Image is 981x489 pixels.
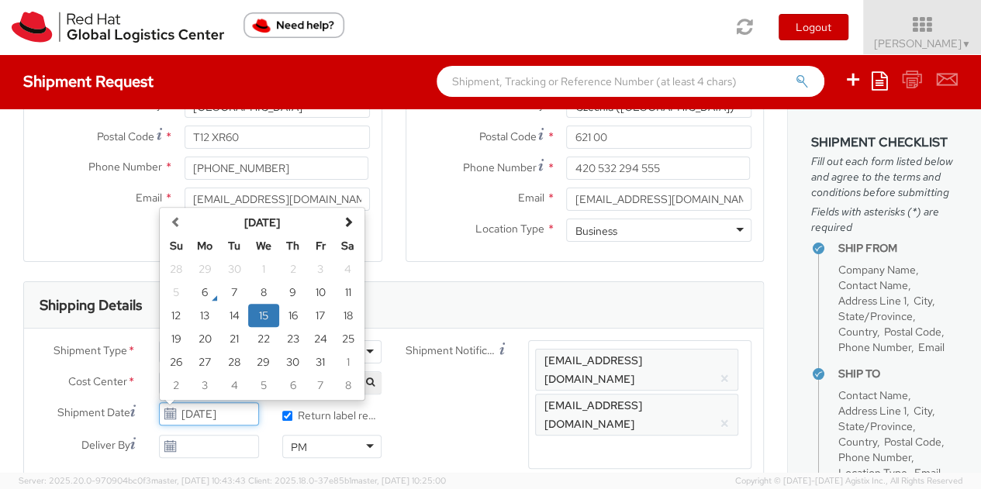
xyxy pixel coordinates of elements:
[57,405,130,421] span: Shipment Date
[838,435,877,449] span: Country
[190,257,221,281] td: 29
[874,36,971,50] span: [PERSON_NAME]
[190,374,221,397] td: 3
[190,304,221,327] td: 13
[838,340,911,354] span: Phone Number
[163,374,190,397] td: 2
[720,415,730,433] button: ×
[163,257,190,281] td: 28
[279,350,307,374] td: 30
[136,191,162,205] span: Email
[334,281,361,304] td: 11
[838,243,958,254] h4: Ship From
[811,136,958,150] h3: Shipment Checklist
[462,160,536,174] span: Phone Number
[517,191,544,205] span: Email
[54,343,127,360] span: Shipment Type
[163,304,190,327] td: 12
[248,374,279,397] td: 5
[306,281,334,304] td: 10
[342,216,353,227] span: Next Month
[544,353,641,386] span: [EMAIL_ADDRESS][DOMAIN_NAME]
[40,298,142,313] h3: Shipping Details
[962,38,971,50] span: ▼
[914,466,941,480] span: Email
[306,234,334,257] th: Fr
[279,234,307,257] th: Th
[914,404,932,418] span: City
[163,281,190,304] td: 5
[575,223,617,239] div: Business
[291,439,307,455] div: PM
[248,350,279,374] td: 29
[334,374,361,397] td: 8
[163,234,190,257] th: Su
[282,411,292,421] input: Return label required
[220,257,248,281] td: 30
[279,257,307,281] td: 2
[220,304,248,327] td: 14
[838,294,907,308] span: Address Line 1
[811,204,958,235] span: Fields with asterisks (*) are required
[306,304,334,327] td: 17
[282,405,382,423] label: Return label required
[220,350,248,374] td: 28
[220,327,248,350] td: 21
[190,350,221,374] td: 27
[475,222,544,236] span: Location Type
[97,129,154,143] span: Postal Code
[279,327,307,350] td: 23
[478,129,536,143] span: Postal Code
[351,475,446,486] span: master, [DATE] 10:25:00
[306,327,334,350] td: 24
[248,257,279,281] td: 1
[406,343,500,359] span: Shipment Notification
[437,66,824,97] input: Shipment, Tracking or Reference Number (at least 4 chars)
[19,475,246,486] span: Server: 2025.20.0-970904bc0f3
[88,160,162,174] span: Phone Number
[306,257,334,281] td: 3
[838,388,908,402] span: Contact Name
[279,374,307,397] td: 6
[838,404,907,418] span: Address Line 1
[838,368,958,380] h4: Ship To
[735,475,962,487] span: Copyright © [DATE]-[DATE] Agistix Inc., All Rights Reserved
[811,153,958,200] span: Fill out each form listed below and agree to the terms and conditions before submitting
[838,309,913,323] span: State/Province
[190,281,221,304] td: 6
[171,216,181,227] span: Previous Month
[12,12,224,43] img: rh-logistics-00dfa346123c4ec078e1.svg
[306,374,334,397] td: 7
[838,419,913,433] span: State/Province
[190,234,221,257] th: Mo
[163,327,190,350] td: 19
[334,257,361,281] td: 4
[163,350,190,374] td: 26
[838,278,908,292] span: Contact Name
[244,12,344,38] button: Need help?
[190,211,334,234] th: Select Month
[279,281,307,304] td: 9
[81,437,130,453] span: Deliver By
[248,327,279,350] td: 22
[334,327,361,350] td: 25
[279,304,307,327] td: 16
[220,374,248,397] td: 4
[884,435,941,449] span: Postal Code
[248,475,446,486] span: Client: 2025.18.0-37e85b1
[23,73,154,90] h4: Shipment Request
[68,374,127,391] span: Cost Center
[220,281,248,304] td: 7
[720,370,730,388] button: ×
[248,281,279,304] td: 8
[838,325,877,339] span: Country
[544,398,641,431] span: [EMAIL_ADDRESS][DOMAIN_NAME]
[334,350,361,374] td: 1
[914,294,932,308] span: City
[779,14,848,40] button: Logout
[918,340,945,354] span: Email
[334,304,361,327] td: 18
[884,325,941,339] span: Postal Code
[838,466,907,480] span: Location Type
[248,304,279,327] td: 15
